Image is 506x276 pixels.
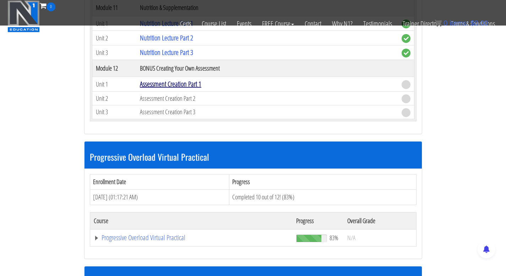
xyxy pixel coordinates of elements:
[450,19,468,27] span: items:
[344,229,416,246] td: N/A
[196,11,232,36] a: Course List
[232,11,257,36] a: Events
[47,2,55,11] span: 0
[470,19,488,27] bdi: 0.00
[40,1,55,10] a: 0
[327,11,358,36] a: Why N1?
[435,20,442,27] img: icon11.png
[7,0,40,32] img: n1-education
[444,19,447,27] span: 0
[92,105,136,119] td: Unit 3
[136,105,398,119] td: Assessment Creation Part 3
[470,19,474,27] span: $
[140,79,201,89] a: Assessment Creation Part 1
[229,189,416,205] td: Completed 10 out of 12! (83%)
[90,175,229,190] th: Enrollment Date
[402,49,410,57] span: complete
[136,60,398,77] th: BONUS Creating Your Own Assessment
[92,45,136,60] td: Unit 3
[90,189,229,205] td: [DATE] (01:17:21 AM)
[136,92,398,105] td: Assessment Creation Part 2
[358,11,397,36] a: Testimonials
[92,77,136,92] td: Unit 1
[140,33,193,43] a: Nutrition Lecture Part 2
[330,234,338,242] span: 83%
[94,234,289,241] a: Progressive Overload Virtual Practical
[397,11,446,36] a: Trainer Directory
[299,11,327,36] a: Contact
[257,11,299,36] a: FREE Course
[435,19,488,27] a: 0 items: $0.00
[92,31,136,45] td: Unit 2
[344,212,416,229] th: Overall Grade
[229,175,416,190] th: Progress
[92,92,136,105] td: Unit 2
[90,212,293,229] th: Course
[402,34,410,43] span: complete
[140,48,193,57] a: Nutrition Lecture Part 3
[92,60,136,77] th: Module 12
[293,212,344,229] th: Progress
[446,11,500,36] a: Terms & Conditions
[175,11,196,36] a: Certs
[90,152,417,161] h3: Progressive Overload Virtual Practical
